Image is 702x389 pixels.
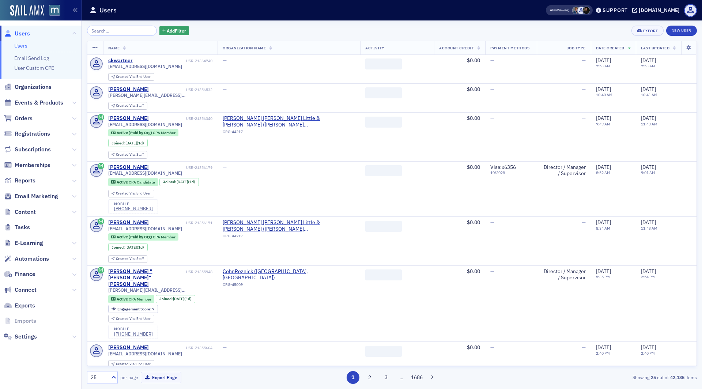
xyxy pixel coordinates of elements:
[396,374,407,381] span: …
[114,206,153,211] a: [PHONE_NUMBER]
[14,55,49,61] a: Email Send Log
[577,7,585,14] span: Justin Chase
[111,297,151,301] a: Active CPA Member
[223,282,355,290] div: ORG-45009
[223,115,355,128] span: Grandizio Wilkins Little & Matthews (Hunt Valley, MD)
[153,234,175,239] span: CPA Member
[223,344,227,351] span: —
[641,170,655,175] time: 9:01 AM
[114,327,153,331] div: mobile
[108,268,185,288] div: [PERSON_NAME] "[PERSON_NAME]" [PERSON_NAME]
[108,219,149,226] a: [PERSON_NAME]
[467,164,480,170] span: $0.00
[10,5,44,17] img: SailAMX
[603,7,628,14] div: Support
[596,63,610,68] time: 7:53 AM
[4,223,30,231] a: Tasks
[15,255,49,263] span: Automations
[116,256,136,261] span: Created Via :
[582,344,586,351] span: —
[643,29,658,33] div: Export
[223,219,355,232] a: [PERSON_NAME] [PERSON_NAME] Little & [PERSON_NAME] ([PERSON_NAME][GEOGRAPHIC_DATA], [GEOGRAPHIC_D...
[108,45,120,50] span: Name
[108,92,213,98] span: [PERSON_NAME][EMAIL_ADDRESS][DOMAIN_NAME]
[116,191,136,196] span: Created Via :
[669,374,686,381] strong: 42,135
[112,141,125,146] span: Joined :
[641,344,656,351] span: [DATE]
[596,121,610,126] time: 9:49 AM
[117,130,153,135] span: Active (Paid by Org)
[125,140,137,146] span: [DATE]
[467,219,480,226] span: $0.00
[117,297,129,302] span: Active
[596,351,610,356] time: 2:40 PM
[108,86,149,93] a: [PERSON_NAME]
[4,286,37,294] a: Connect
[15,223,30,231] span: Tasks
[114,331,153,337] div: [PHONE_NUMBER]
[641,92,657,97] time: 10:41 AM
[116,153,144,157] div: Staff
[411,371,423,384] button: 1686
[108,164,149,171] a: [PERSON_NAME]
[108,305,158,313] div: Engagement Score: 7
[159,26,189,35] button: AddFilter
[490,86,494,92] span: —
[641,274,655,279] time: 2:54 PM
[4,99,63,107] a: Events & Products
[596,86,611,92] span: [DATE]
[108,122,182,127] span: [EMAIL_ADDRESS][DOMAIN_NAME]
[4,161,50,169] a: Memberships
[117,234,153,239] span: Active (Paid by Org)
[596,219,611,226] span: [DATE]
[15,333,37,341] span: Settings
[159,178,199,186] div: Joined: 2025-10-08 00:00:00
[223,234,355,241] div: ORG-44217
[15,208,36,216] span: Content
[582,7,590,14] span: Lauren McDonough
[467,268,480,275] span: $0.00
[108,170,182,176] span: [EMAIL_ADDRESS][DOMAIN_NAME]
[641,63,655,68] time: 7:53 AM
[596,45,624,50] span: Date Created
[596,115,611,121] span: [DATE]
[641,351,655,356] time: 2:40 PM
[596,164,611,170] span: [DATE]
[223,268,355,281] a: CohnReznick ([GEOGRAPHIC_DATA], [GEOGRAPHIC_DATA])
[129,297,151,302] span: CPA Member
[134,58,212,63] div: USR-21364740
[649,374,657,381] strong: 25
[641,226,657,231] time: 11:43 AM
[186,269,212,274] div: USR-21355948
[490,45,529,50] span: Payment Methods
[596,274,610,279] time: 5:35 PM
[108,151,147,159] div: Created Via: Staff
[108,344,149,351] a: [PERSON_NAME]
[15,286,37,294] span: Connect
[641,86,656,92] span: [DATE]
[167,27,186,34] span: Add Filter
[108,57,133,64] a: ckwartner
[365,87,402,98] span: ‌
[4,177,35,185] a: Reports
[116,104,144,108] div: Staff
[150,345,212,350] div: USR-21355664
[223,57,227,64] span: —
[173,297,192,301] div: (1d)
[641,57,656,64] span: [DATE]
[125,245,144,250] div: (1d)
[150,116,212,121] div: USR-21356340
[223,268,355,281] span: CohnReznick (Baltimore, MD)
[177,179,188,184] span: [DATE]
[365,346,402,357] span: ‌
[4,255,49,263] a: Automations
[596,344,611,351] span: [DATE]
[641,268,656,275] span: [DATE]
[108,233,179,241] div: Active (Paid by Org): Active (Paid by Org): CPA Member
[117,180,129,185] span: Active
